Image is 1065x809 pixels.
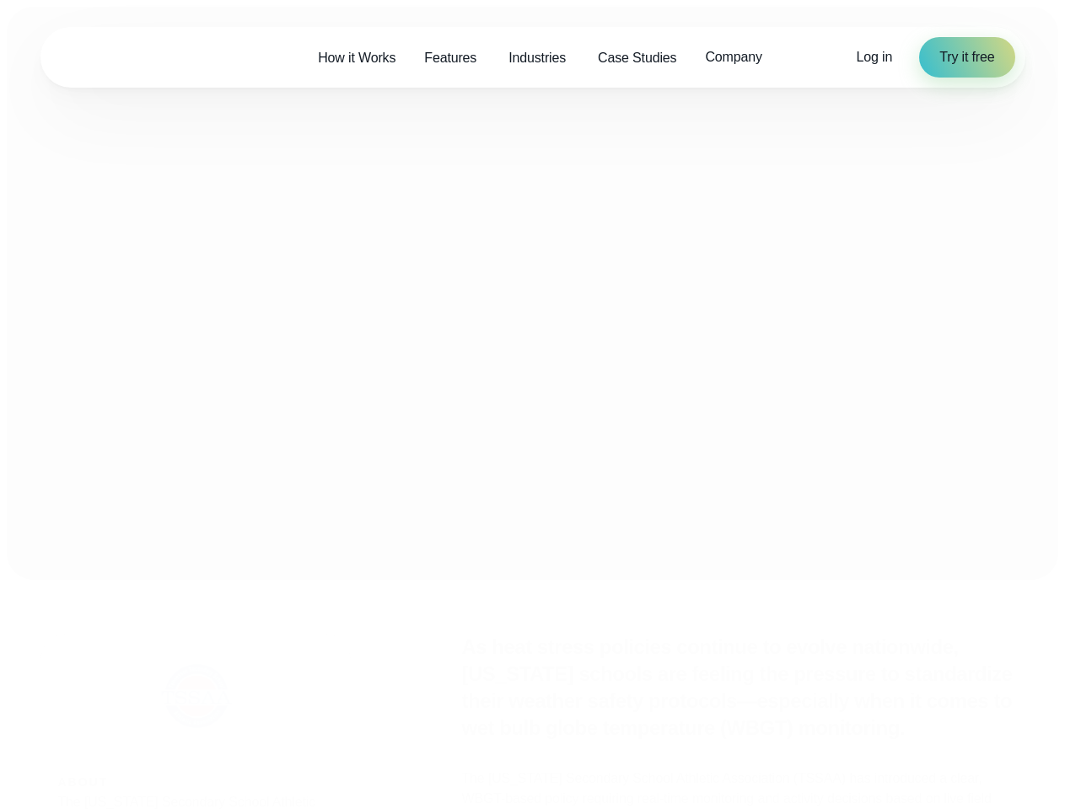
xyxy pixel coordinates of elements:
[705,47,761,67] span: Company
[424,48,476,68] span: Features
[857,47,893,67] a: Log in
[939,47,994,67] span: Try it free
[318,48,395,68] span: How it Works
[598,48,676,68] span: Case Studies
[508,48,566,68] span: Industries
[919,37,1014,78] a: Try it free
[857,50,893,64] span: Log in
[584,40,691,75] a: Case Studies
[304,40,410,75] a: How it Works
